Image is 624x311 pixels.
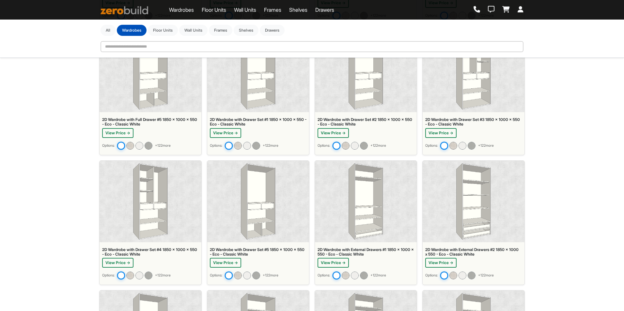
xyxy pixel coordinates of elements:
[318,258,349,268] button: View Price →
[135,272,143,279] img: 2D Wardrobe with Drawer Set #4 1850 x 1000 x 550 - Architect - Ivory White
[449,272,457,279] img: 2D Wardrobe with External Drawers #2 1850 x 1000 x 550 - Prime - Linen
[133,33,168,110] img: 2D Wardrobe with Full Drawer #5 1850 x 1000 x 550 - Eco - Classic White
[210,258,241,268] button: View Price →
[207,160,309,285] a: 2D Wardrobe with Drawer Set #5 1850 x 1000 x 550 - Eco - Classic White2D Wardrobe with Drawer Set...
[315,6,334,14] a: Drawers
[456,163,491,240] img: 2D Wardrobe with External Drawers #2 1850 x 1000 x 550 - Eco - Classic White
[252,272,260,279] img: 2D Wardrobe with Drawer Set #5 1850 x 1000 x 550 - Architect - Graphite
[234,272,242,279] img: 2D Wardrobe with Drawer Set #5 1850 x 1000 x 550 - Prime - Linen
[315,30,417,155] a: 2D Wardrobe with Drawer Set #2 1850 x 1000 x 550 - Eco - Classic White2D Wardrobe with Drawer Set...
[102,258,133,268] button: View Price →
[425,117,522,127] div: 2D Wardrobe with Drawer Set #3 1850 x 1000 x 550 - Eco - Classic White
[117,141,125,150] img: 2D Wardrobe with Full Drawer #5 1850 x 1000 x 550 - Eco - Classic White
[145,142,152,150] img: 2D Wardrobe with Full Drawer #5 1850 x 1000 x 550 - Architect - Graphite
[459,142,466,150] img: 2D Wardrobe with Drawer Set #3 1850 x 1000 x 550 - Architect - Ivory White
[102,128,133,138] button: View Price →
[342,142,350,150] img: 2D Wardrobe with Drawer Set #2 1850 x 1000 x 550 - Prime - Linen
[155,143,171,148] span: + 122 more
[126,142,134,150] img: 2D Wardrobe with Full Drawer #5 1850 x 1000 x 550 - Prime - Linen
[370,273,386,278] span: + 122 more
[318,128,349,138] button: View Price →
[440,272,448,280] img: 2D Wardrobe with External Drawers #2 1850 x 1000 x 550 - Eco - Classic White
[456,33,491,110] img: 2D Wardrobe with Drawer Set #3 1850 x 1000 x 550 - Eco - Classic White
[99,30,202,155] a: 2D Wardrobe with Full Drawer #5 1850 x 1000 x 550 - Eco - Classic White2D Wardrobe with Full Draw...
[99,160,202,285] a: 2D Wardrobe with Drawer Set #4 1850 x 1000 x 550 - Eco - Classic White2D Wardrobe with Drawer Set...
[264,6,281,14] a: Frames
[263,143,278,148] span: + 122 more
[210,247,306,257] div: 2D Wardrobe with Drawer Set #5 1850 x 1000 x 550 - Eco - Classic White
[478,273,494,278] span: + 122 more
[210,273,222,278] small: Options:
[360,272,368,279] img: 2D Wardrobe with External Drawers #1 1850 x 1000 x 550 - Architect - Graphite
[252,142,260,150] img: 2D Wardrobe with Drawer Set #1 1850 x 1000 x 550 - Architect - Graphite
[243,272,251,279] img: 2D Wardrobe with Drawer Set #5 1850 x 1000 x 550 - Architect - Ivory White
[207,30,309,155] a: 2D Wardrobe with Drawer Set #1 1850 x 1000 x 550 - Eco - Classic White2D Wardrobe with Drawer Set...
[351,272,359,279] img: 2D Wardrobe with External Drawers #1 1850 x 1000 x 550 - Architect - Ivory White
[332,272,340,280] img: 2D Wardrobe with External Drawers #1 1850 x 1000 x 550 - Eco - Classic White
[342,272,350,279] img: 2D Wardrobe with External Drawers #1 1850 x 1000 x 550 - Prime - Linen
[289,6,307,14] a: Shelves
[102,143,115,148] small: Options:
[241,163,275,240] img: 2D Wardrobe with Drawer Set #5 1850 x 1000 x 550 - Eco - Classic White
[117,272,125,280] img: 2D Wardrobe with Drawer Set #4 1850 x 1000 x 550 - Eco - Classic White
[169,6,194,14] a: Wardrobes
[210,117,306,127] div: 2D Wardrobe with Drawer Set #1 1850 x 1000 x 550 - Eco - Classic White
[241,33,275,110] img: 2D Wardrobe with Drawer Set #1 1850 x 1000 x 550 - Eco - Classic White
[318,117,414,127] div: 2D Wardrobe with Drawer Set #2 1850 x 1000 x 550 - Eco - Classic White
[425,258,457,268] button: View Price →
[315,160,417,285] a: 2D Wardrobe with External Drawers #1 1850 x 1000 x 550 - Eco - Classic White2D Wardrobe with Exte...
[260,25,285,36] button: Drawers
[101,6,148,14] img: ZeroBuild logo
[117,25,147,36] button: Wardrobes
[440,141,448,150] img: 2D Wardrobe with Drawer Set #3 1850 x 1000 x 550 - Eco - Classic White
[135,142,143,150] img: 2D Wardrobe with Full Drawer #5 1850 x 1000 x 550 - Architect - Ivory White
[349,163,383,240] img: 2D Wardrobe with External Drawers #1 1850 x 1000 x 550 - Eco - Classic White
[210,128,241,138] button: View Price →
[243,142,251,150] img: 2D Wardrobe with Drawer Set #1 1850 x 1000 x 550 - Architect - Ivory White
[225,141,233,150] img: 2D Wardrobe with Drawer Set #1 1850 x 1000 x 550 - Eco - Classic White
[102,247,199,257] div: 2D Wardrobe with Drawer Set #4 1850 x 1000 x 550 - Eco - Classic White
[318,273,330,278] small: Options:
[133,163,168,240] img: 2D Wardrobe with Drawer Set #4 1850 x 1000 x 550 - Eco - Classic White
[234,25,258,36] button: Shelves
[422,160,525,285] a: 2D Wardrobe with External Drawers #2 1850 x 1000 x 550 - Eco - Classic White2D Wardrobe with Exte...
[370,143,386,148] span: + 122 more
[155,273,171,278] span: + 122 more
[468,142,476,150] img: 2D Wardrobe with Drawer Set #3 1850 x 1000 x 550 - Architect - Graphite
[459,272,466,279] img: 2D Wardrobe with External Drawers #2 1850 x 1000 x 550 - Architect - Ivory White
[101,25,116,36] button: All
[468,272,476,279] img: 2D Wardrobe with External Drawers #2 1850 x 1000 x 550 - Architect - Graphite
[349,33,383,110] img: 2D Wardrobe with Drawer Set #2 1850 x 1000 x 550 - Eco - Classic White
[478,143,494,148] span: + 122 more
[209,25,232,36] button: Frames
[225,272,233,280] img: 2D Wardrobe with Drawer Set #5 1850 x 1000 x 550 - Eco - Classic White
[518,6,523,13] a: Login
[425,143,438,148] small: Options:
[351,142,359,150] img: 2D Wardrobe with Drawer Set #2 1850 x 1000 x 550 - Architect - Ivory White
[234,142,242,150] img: 2D Wardrobe with Drawer Set #1 1850 x 1000 x 550 - Prime - Linen
[422,30,525,155] a: 2D Wardrobe with Drawer Set #3 1850 x 1000 x 550 - Eco - Classic White2D Wardrobe with Drawer Set...
[126,272,134,279] img: 2D Wardrobe with Drawer Set #4 1850 x 1000 x 550 - Prime - Linen
[425,247,522,257] div: 2D Wardrobe with External Drawers #2 1850 x 1000 x 550 - Eco - Classic White
[318,143,330,148] small: Options:
[360,142,368,150] img: 2D Wardrobe with Drawer Set #2 1850 x 1000 x 550 - Architect - Graphite
[425,273,438,278] small: Options:
[318,247,414,257] div: 2D Wardrobe with External Drawers #1 1850 x 1000 x 550 - Eco - Classic White
[102,273,115,278] small: Options:
[202,6,226,14] a: Floor Units
[145,272,152,279] img: 2D Wardrobe with Drawer Set #4 1850 x 1000 x 550 - Architect - Graphite
[148,25,178,36] button: Floor Units
[425,128,457,138] button: View Price →
[210,143,222,148] small: Options:
[179,25,208,36] button: Wall Units
[263,273,278,278] span: + 122 more
[234,6,256,14] a: Wall Units
[102,117,199,127] div: 2D Wardrobe with Full Drawer #5 1850 x 1000 x 550 - Eco - Classic White
[332,141,340,150] img: 2D Wardrobe with Drawer Set #2 1850 x 1000 x 550 - Eco - Classic White
[449,142,457,150] img: 2D Wardrobe with Drawer Set #3 1850 x 1000 x 550 - Prime - Linen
